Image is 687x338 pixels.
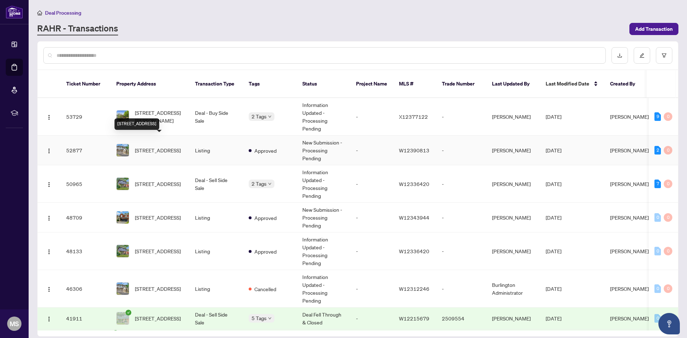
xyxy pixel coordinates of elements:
span: Cancelled [254,285,276,293]
div: 0 [664,180,672,188]
span: [DATE] [546,113,561,120]
div: 0 [664,247,672,255]
td: [PERSON_NAME] [486,136,540,165]
td: Listing [189,270,243,308]
span: check-circle [113,330,118,336]
td: 53729 [60,98,111,136]
td: Listing [189,203,243,232]
td: New Submission - Processing Pending [297,203,350,232]
span: Approved [254,147,277,155]
span: [STREET_ADDRESS] [135,314,181,322]
span: [DATE] [546,248,561,254]
span: [PERSON_NAME] [610,214,649,221]
span: check-circle [126,310,131,315]
button: Logo [43,283,55,294]
div: 0 [654,284,661,293]
td: Listing [189,136,243,165]
button: Logo [43,111,55,122]
th: Transaction Type [189,70,243,98]
span: Deal Processing [45,10,81,16]
th: Tags [243,70,297,98]
span: 2 Tags [252,112,267,121]
button: Logo [43,313,55,324]
span: W12343944 [399,214,429,221]
button: edit [634,47,650,64]
td: 52877 [60,136,111,165]
div: 2 [654,146,661,155]
span: [DATE] [546,285,561,292]
img: thumbnail-img [117,312,129,324]
div: 9 [654,112,661,121]
td: Burlington Administrator [486,270,540,308]
div: 0 [654,314,661,323]
div: 0 [664,213,672,222]
span: [STREET_ADDRESS] [135,180,181,188]
span: [PERSON_NAME] [610,147,649,153]
span: Approved [254,214,277,222]
span: Add Transaction [635,23,673,35]
td: 41911 [60,308,111,329]
span: W12390813 [399,147,429,153]
span: 2 Tags [252,180,267,188]
div: 0 [664,112,672,121]
div: 0 [664,284,672,293]
span: W12336420 [399,248,429,254]
button: download [612,47,628,64]
div: 7 [654,180,661,188]
span: [PERSON_NAME] [610,248,649,254]
img: Logo [46,148,52,154]
td: - [350,270,393,308]
span: W12312246 [399,285,429,292]
span: [STREET_ADDRESS] [135,247,181,255]
span: [PERSON_NAME] [610,181,649,187]
th: Last Updated By [486,70,540,98]
img: thumbnail-img [117,211,129,224]
div: 0 [664,146,672,155]
img: thumbnail-img [117,144,129,156]
span: [PERSON_NAME] [610,285,649,292]
button: Logo [43,212,55,223]
span: [STREET_ADDRESS][PERSON_NAME] [135,109,184,124]
td: - [350,165,393,203]
td: [PERSON_NAME] [486,98,540,136]
button: Logo [43,144,55,156]
td: [PERSON_NAME] [486,203,540,232]
th: MLS # [393,70,436,98]
td: Information Updated - Processing Pending [297,232,350,270]
span: [DATE] [546,315,561,322]
td: - [436,203,486,232]
td: 46306 [60,270,111,308]
th: Status [297,70,350,98]
span: [DATE] [546,181,561,187]
span: W12215679 [399,315,429,322]
td: Deal - Sell Side Sale [189,165,243,203]
td: - [436,232,486,270]
span: [DATE] [546,214,561,221]
td: 2509554 [436,308,486,329]
td: Information Updated - Processing Pending [297,98,350,136]
td: [PERSON_NAME] [486,308,540,329]
img: thumbnail-img [117,111,129,123]
span: [STREET_ADDRESS] [135,214,181,221]
th: Project Name [350,70,393,98]
td: - [350,136,393,165]
span: [STREET_ADDRESS] [135,285,181,293]
td: Information Updated - Processing Pending [297,270,350,308]
div: [STREET_ADDRESS] [114,118,159,130]
td: 50965 [60,165,111,203]
th: Created By [604,70,647,98]
img: Logo [46,316,52,322]
td: - [436,98,486,136]
img: Logo [46,215,52,221]
img: thumbnail-img [117,283,129,295]
img: Logo [46,286,52,292]
td: - [436,136,486,165]
span: down [268,182,272,186]
span: MS [10,319,19,329]
span: home [37,10,42,15]
td: - [350,203,393,232]
img: logo [6,5,23,19]
td: Deal - Buy Side Sale [189,98,243,136]
th: Property Address [111,70,189,98]
span: Approved [254,248,277,255]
